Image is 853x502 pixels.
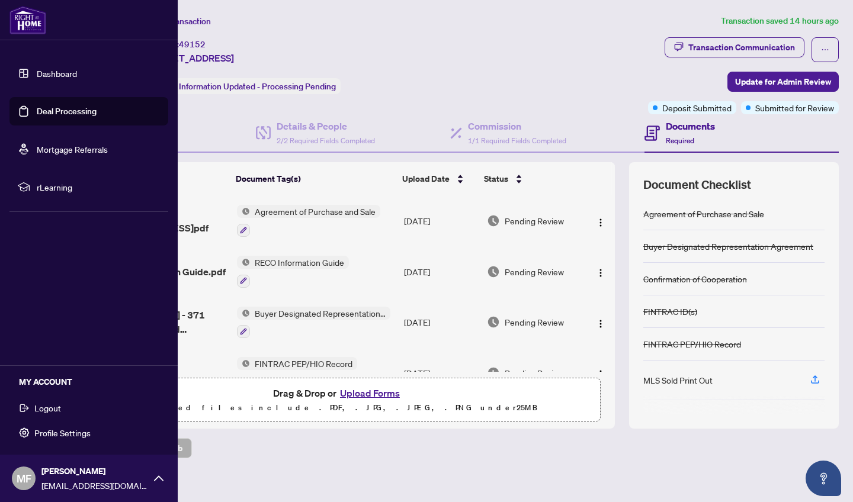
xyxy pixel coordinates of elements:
[399,246,482,297] td: [DATE]
[41,479,148,492] span: [EMAIL_ADDRESS][DOMAIN_NAME]
[147,78,341,94] div: Status:
[487,214,500,227] img: Document Status
[727,72,839,92] button: Update for Admin Review
[591,262,610,281] button: Logo
[179,39,206,50] span: 49152
[487,366,500,379] img: Document Status
[484,172,508,185] span: Status
[277,136,375,145] span: 2/2 Required Fields Completed
[179,81,336,92] span: Information Updated - Processing Pending
[34,398,61,417] span: Logout
[596,218,605,227] img: Logo
[591,211,610,230] button: Logo
[487,265,500,278] img: Document Status
[250,307,390,320] span: Buyer Designated Representation Agreement
[9,6,46,34] img: logo
[479,162,582,195] th: Status
[9,398,168,418] button: Logout
[273,385,403,401] span: Drag & Drop or
[237,205,250,218] img: Status Icon
[250,205,380,218] span: Agreement of Purchase and Sale
[37,144,108,155] a: Mortgage Referrals
[84,401,593,415] p: Supported files include .PDF, .JPG, .JPEG, .PNG under 25 MB
[591,313,610,332] button: Logo
[596,319,605,329] img: Logo
[596,369,605,379] img: Logo
[487,316,500,329] img: Document Status
[399,347,482,398] td: [DATE]
[37,68,77,79] a: Dashboard
[237,307,390,339] button: Status IconBuyer Designated Representation Agreement
[468,119,566,133] h4: Commission
[17,470,31,487] span: MF
[250,256,349,269] span: RECO Information Guide
[402,172,450,185] span: Upload Date
[237,205,380,237] button: Status IconAgreement of Purchase and Sale
[277,119,375,133] h4: Details & People
[591,363,610,382] button: Logo
[250,357,357,370] span: FINTRAC PEP/HIO Record
[34,423,91,442] span: Profile Settings
[505,366,564,379] span: Pending Review
[41,465,148,478] span: [PERSON_NAME]
[643,176,751,193] span: Document Checklist
[237,256,250,269] img: Status Icon
[147,16,211,27] span: View Transaction
[237,357,250,370] img: Status Icon
[505,214,564,227] span: Pending Review
[237,256,349,288] button: Status IconRECO Information Guide
[662,101,732,114] span: Deposit Submitted
[643,207,764,220] div: Agreement of Purchase and Sale
[505,265,564,278] span: Pending Review
[147,51,234,65] span: [STREET_ADDRESS]
[399,195,482,246] td: [DATE]
[806,461,841,496] button: Open asap
[643,240,813,253] div: Buyer Designated Representation Agreement
[665,37,804,57] button: Transaction Communication
[666,136,694,145] span: Required
[19,375,168,388] h5: MY ACCOUNT
[721,14,839,28] article: Transaction saved 14 hours ago
[37,181,160,194] span: rLearning
[821,46,829,54] span: ellipsis
[468,136,566,145] span: 1/1 Required Fields Completed
[688,38,795,57] div: Transaction Communication
[9,423,168,443] button: Profile Settings
[76,378,600,422] span: Drag & Drop orUpload FormsSupported files include .PDF, .JPG, .JPEG, .PNG under25MB
[336,385,403,401] button: Upload Forms
[237,357,357,389] button: Status IconFINTRAC PEP/HIO Record
[666,119,715,133] h4: Documents
[231,162,397,195] th: Document Tag(s)
[755,101,834,114] span: Submitted for Review
[735,72,831,91] span: Update for Admin Review
[37,106,97,117] a: Deal Processing
[505,316,564,329] span: Pending Review
[237,307,250,320] img: Status Icon
[399,297,482,348] td: [DATE]
[643,272,747,285] div: Confirmation of Cooperation
[643,337,741,350] div: FINTRAC PEP/HIO Record
[596,268,605,278] img: Logo
[643,374,713,387] div: MLS Sold Print Out
[397,162,480,195] th: Upload Date
[643,305,697,318] div: FINTRAC ID(s)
